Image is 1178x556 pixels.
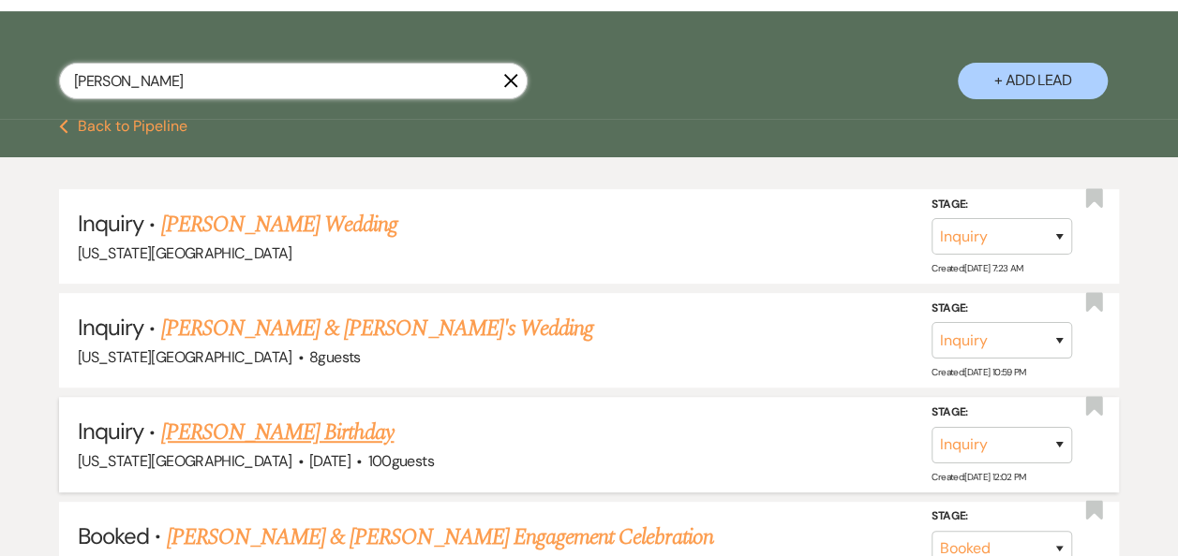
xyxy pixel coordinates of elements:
label: Stage: [932,402,1072,423]
span: Inquiry [78,209,143,238]
a: [PERSON_NAME] Birthday [161,416,395,449]
span: Inquiry [78,417,143,446]
a: [PERSON_NAME] Wedding [161,208,398,241]
span: [DATE] [309,451,350,471]
button: + Add Lead [958,63,1108,99]
button: Back to Pipeline [59,119,187,134]
span: Inquiry [78,313,143,342]
label: Stage: [932,506,1072,527]
span: Created: [DATE] 7:23 AM [932,262,1022,274]
a: [PERSON_NAME] & [PERSON_NAME]'s Wedding [161,312,594,345]
span: Created: [DATE] 10:59 PM [932,366,1025,378]
span: [US_STATE][GEOGRAPHIC_DATA] [78,451,292,471]
a: [PERSON_NAME] & [PERSON_NAME] Engagement Celebration [166,520,712,554]
label: Stage: [932,194,1072,214]
span: 100 guests [368,451,434,471]
input: Search by name, event date, email address or phone number [59,63,528,99]
span: [US_STATE][GEOGRAPHIC_DATA] [78,347,292,367]
span: 8 guests [309,347,361,367]
span: Booked [78,521,149,550]
label: Stage: [932,299,1072,319]
span: [US_STATE][GEOGRAPHIC_DATA] [78,243,292,263]
span: Created: [DATE] 12:02 PM [932,470,1025,482]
